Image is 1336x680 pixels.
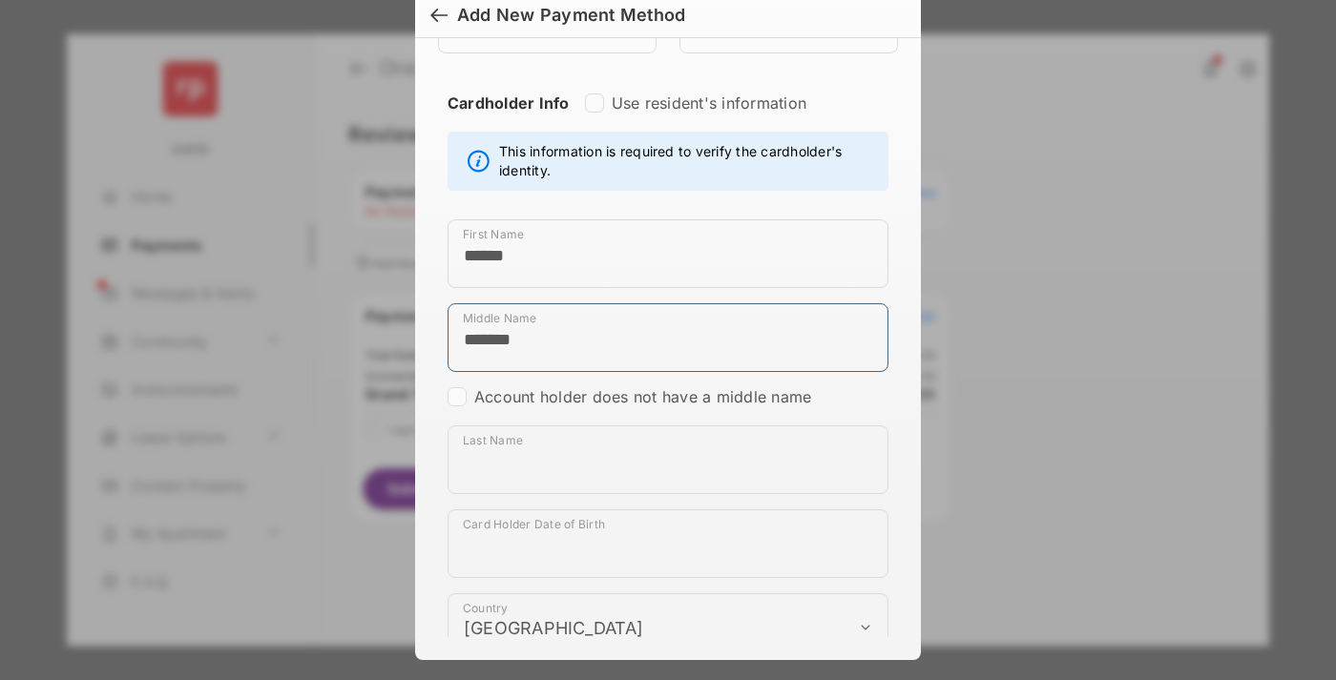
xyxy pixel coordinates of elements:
[457,5,685,26] div: Add New Payment Method
[448,593,888,662] div: payment_method_screening[postal_addresses][country]
[612,93,806,113] label: Use resident's information
[448,93,570,147] strong: Cardholder Info
[499,142,878,180] span: This information is required to verify the cardholder's identity.
[474,387,811,406] label: Account holder does not have a middle name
